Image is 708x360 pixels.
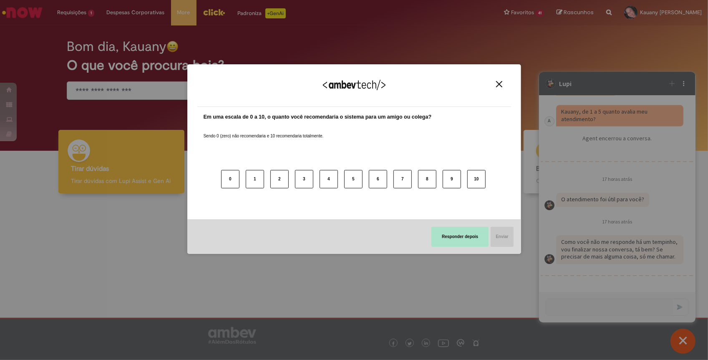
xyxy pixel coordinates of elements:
button: 7 [393,170,412,188]
button: Close [494,81,505,88]
button: 9 [443,170,461,188]
label: Em uma escala de 0 a 10, o quanto você recomendaria o sistema para um amigo ou colega? [204,113,432,121]
label: Sendo 0 (zero) não recomendaria e 10 recomendaria totalmente. [204,123,324,139]
button: 0 [221,170,239,188]
button: 10 [467,170,486,188]
button: 2 [270,170,289,188]
button: 5 [344,170,363,188]
button: Responder depois [431,227,489,247]
button: 8 [418,170,436,188]
img: Close [496,81,502,87]
button: 6 [369,170,387,188]
button: 4 [320,170,338,188]
button: 1 [246,170,264,188]
button: 3 [295,170,313,188]
img: Logo Ambevtech [323,80,385,90]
